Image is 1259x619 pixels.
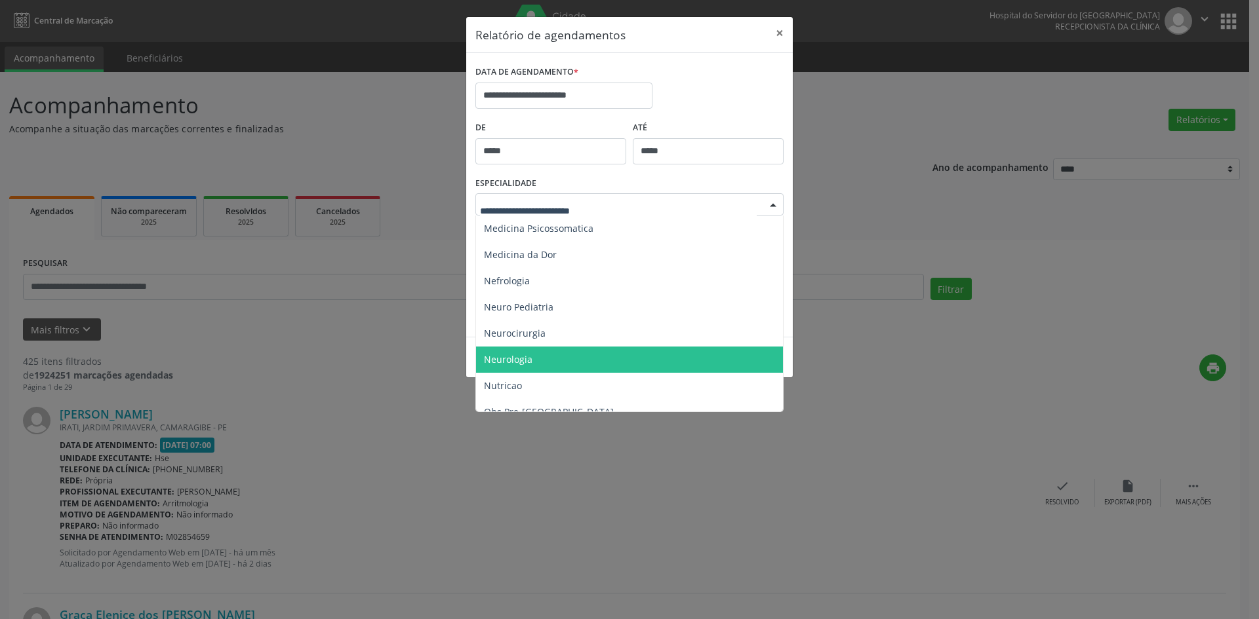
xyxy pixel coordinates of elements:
label: De [475,118,626,138]
label: ATÉ [633,118,784,138]
span: Neurocirurgia [484,327,546,339]
span: Obs Pre-[GEOGRAPHIC_DATA] [484,405,614,418]
span: Medicina Psicossomatica [484,222,593,234]
span: Nutricao [484,379,522,392]
span: Neurologia [484,353,532,366]
span: Nefrologia [484,274,530,287]
label: DATA DE AGENDAMENTO [475,62,578,83]
label: ESPECIALIDADE [475,174,536,194]
h5: Relatório de agendamentos [475,26,626,43]
span: Medicina da Dor [484,248,557,261]
button: Close [767,17,793,49]
span: Neuro Pediatria [484,301,553,313]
